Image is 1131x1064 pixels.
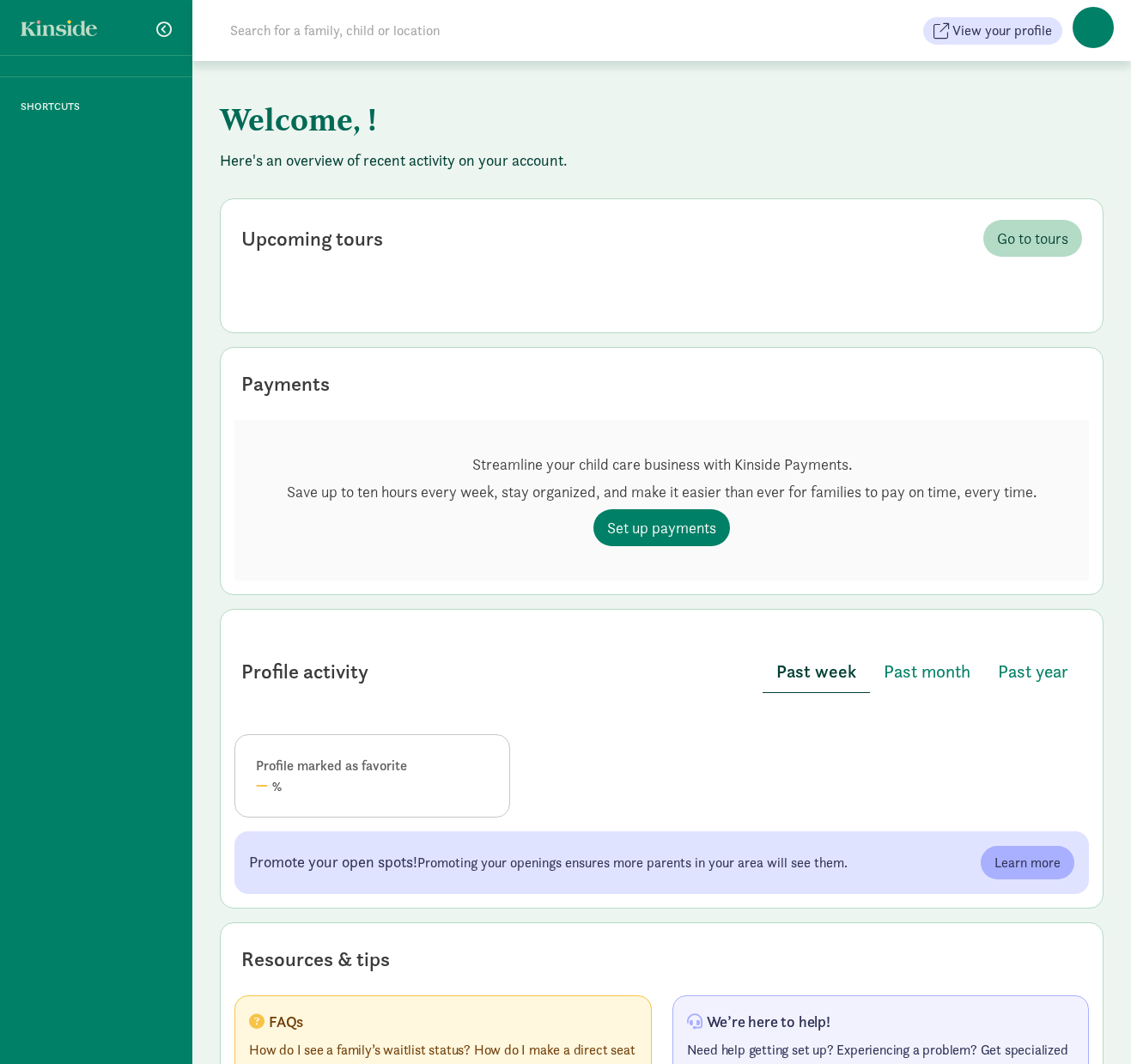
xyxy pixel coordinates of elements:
[287,454,1037,475] p: Streamline your child care business with Kinside Payments.
[241,656,368,687] div: Profile activity
[220,14,702,48] input: Search for a family, child or location
[923,17,1062,45] button: View your profile
[220,150,1104,171] p: Here's an overview of recent activity on your account.
[994,853,1061,873] span: Learn more
[256,776,489,796] div: %
[776,658,856,685] span: Past week
[952,21,1052,41] span: View your profile
[593,509,730,546] a: Set up payments
[241,223,383,254] div: Upcoming tours
[870,651,984,692] button: Past month
[249,852,417,872] span: Promote your open spots!
[983,220,1082,257] a: Go to tours
[707,1012,830,1031] p: We’re here to help!
[763,651,870,693] button: Past week
[241,368,330,399] div: Payments
[997,227,1068,250] span: Go to tours
[241,944,390,975] div: Resources & tips
[884,658,970,685] span: Past month
[981,846,1074,880] a: Learn more
[269,1012,303,1031] p: FAQs
[607,516,716,539] span: Set up payments
[249,852,848,873] p: Promoting your openings ensures more parents in your area will see them.
[998,658,1068,685] span: Past year
[287,482,1037,502] p: Save up to ten hours every week, stay organized, and make it easier than ever for families to pay...
[220,88,1070,150] h1: Welcome, !
[256,756,489,776] div: Profile marked as favorite
[984,651,1082,692] button: Past year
